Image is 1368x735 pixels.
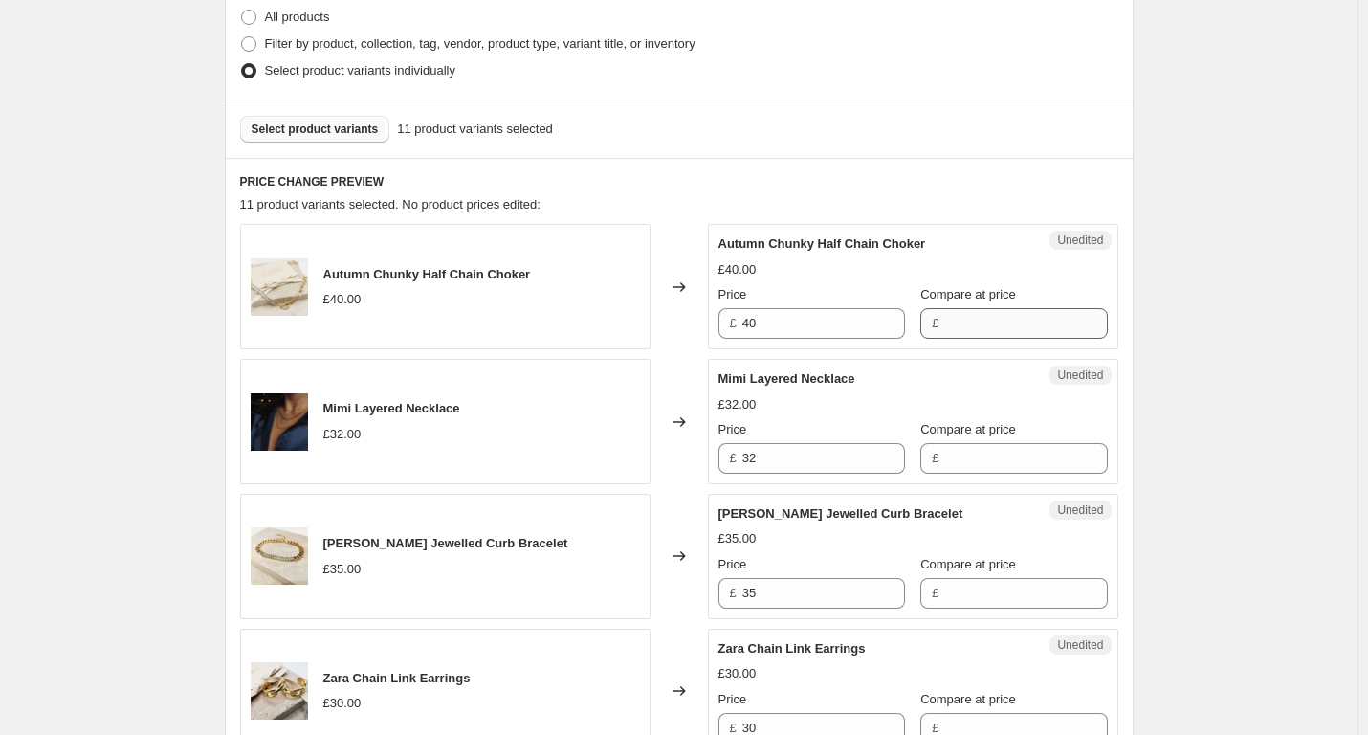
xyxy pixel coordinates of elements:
div: £35.00 [718,529,757,548]
div: £35.00 [323,560,362,579]
img: IMG_20230126_133639_042_80x.jpg [251,258,308,316]
img: IMG_20230110_131741_292_80x.jpg [251,527,308,585]
div: £32.00 [323,425,362,444]
span: £ [730,316,737,330]
span: Unedited [1057,502,1103,518]
div: £30.00 [323,694,362,713]
span: Mimi Layered Necklace [718,371,855,386]
span: £ [730,451,737,465]
span: Price [718,557,747,571]
span: Autumn Chunky Half Chain Choker [323,267,531,281]
div: £30.00 [718,664,757,683]
span: £ [932,721,938,735]
span: Select product variants individually [265,63,455,78]
span: Price [718,287,747,301]
button: Select product variants [240,116,390,143]
h6: PRICE CHANGE PREVIEW [240,174,1118,189]
span: £ [730,586,737,600]
span: Compare at price [920,287,1016,301]
span: Price [718,692,747,706]
span: Zara Chain Link Earrings [718,641,866,656]
span: Autumn Chunky Half Chain Choker [718,236,926,251]
span: 11 product variants selected [397,120,553,139]
div: £40.00 [323,290,362,309]
span: Unedited [1057,367,1103,383]
span: Compare at price [920,557,1016,571]
span: Unedited [1057,637,1103,653]
span: £ [932,316,938,330]
span: 11 product variants selected. No product prices edited: [240,197,541,212]
div: £40.00 [718,260,757,279]
span: Select product variants [252,122,379,137]
span: £ [932,586,938,600]
span: [PERSON_NAME] Jewelled Curb Bracelet [323,536,568,550]
span: £ [932,451,938,465]
span: £ [730,721,737,735]
span: Compare at price [920,422,1016,436]
span: Unedited [1057,233,1103,248]
span: [PERSON_NAME] Jewelled Curb Bracelet [718,506,963,521]
div: £32.00 [718,395,757,414]
img: IMG-20231220_174630_629_80x.jpg [251,393,308,451]
span: Price [718,422,747,436]
span: Mimi Layered Necklace [323,401,460,415]
span: Filter by product, collection, tag, vendor, product type, variant title, or inventory [265,36,695,51]
span: Compare at price [920,692,1016,706]
span: All products [265,10,330,24]
span: Zara Chain Link Earrings [323,671,471,685]
img: IMG_20230118_170804_227_80x.jpg [251,662,308,720]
